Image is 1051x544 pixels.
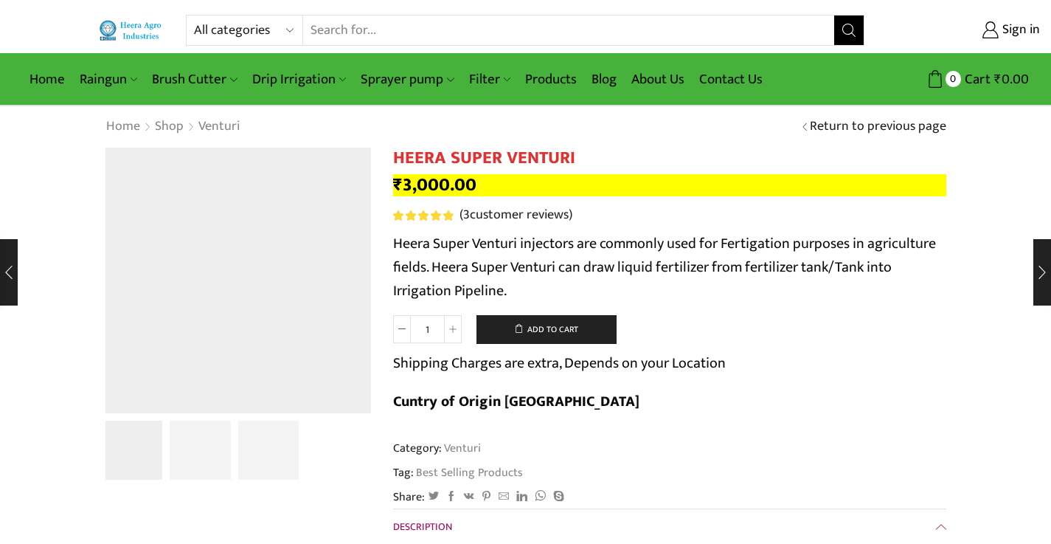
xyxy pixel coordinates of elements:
[994,68,1029,91] bdi: 0.00
[170,421,231,482] a: all
[393,389,639,414] b: Cuntry of Origin [GEOGRAPHIC_DATA]
[393,170,476,200] bdi: 3,000.00
[518,62,584,97] a: Products
[459,206,572,225] a: (3customer reviews)
[393,518,452,535] span: Description
[393,232,946,303] p: Heera Super Venturi injectors are commonly used for Fertigation purposes in agriculture fields. H...
[393,170,403,200] span: ₹
[393,351,726,375] p: Shipping Charges are extra, Depends on your Location
[411,315,444,343] input: Product quantity
[105,117,141,137] a: Home
[145,62,244,97] a: Brush Cutter
[476,315,617,345] button: Add to cart
[353,62,461,97] a: Sprayer pump
[22,62,72,97] a: Home
[105,117,240,137] nav: Breadcrumb
[463,204,470,226] span: 3
[393,464,946,481] span: Tag:
[154,117,184,137] a: Shop
[238,421,299,482] a: 3
[105,148,371,413] div: 1 / 3
[584,62,624,97] a: Blog
[994,68,1002,91] span: ₹
[245,62,353,97] a: Drip Irrigation
[170,421,231,480] li: 2 / 3
[393,210,453,221] div: Rated 5.00 out of 5
[393,148,946,169] h1: HEERA SUPER VENTURI
[999,21,1040,40] span: Sign in
[462,62,518,97] a: Filter
[946,71,961,86] span: 0
[198,117,240,137] a: Venturi
[393,210,456,221] span: 3
[393,440,481,457] span: Category:
[810,117,946,137] a: Return to previous page
[102,419,163,480] img: Heera Super Venturi
[72,62,145,97] a: Raingun
[102,421,163,480] li: 1 / 3
[238,421,299,480] li: 3 / 3
[834,16,864,45] button: Search button
[961,69,991,89] span: Cart
[692,62,770,97] a: Contact Us
[442,438,481,458] a: Venturi
[393,210,453,221] span: Rated out of 5 based on customer ratings
[393,489,425,506] span: Share:
[303,16,835,45] input: Search for...
[624,62,692,97] a: About Us
[879,66,1029,93] a: 0 Cart ₹0.00
[414,464,523,481] a: Best Selling Products
[887,17,1040,44] a: Sign in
